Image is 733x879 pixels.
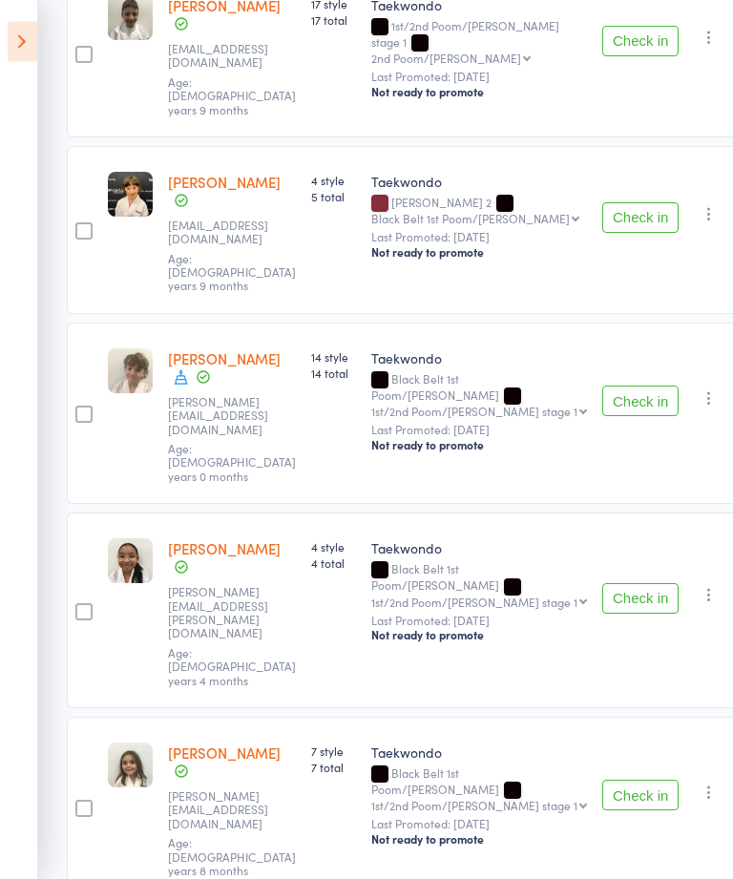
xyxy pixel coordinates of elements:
small: zoedanaher@optusnet.com.au [168,220,292,247]
small: Last Promoted: [DATE] [371,71,587,84]
div: Taekwondo [371,173,587,192]
div: Black Belt 1st Poom/[PERSON_NAME] [371,213,570,225]
small: Domenico.campagnolo@gmail.com [168,43,292,71]
div: Not ready to promote [371,628,587,643]
img: image1558593340.png [108,349,153,394]
div: Not ready to promote [371,85,587,100]
small: sarahdalli@hotmail.com [168,790,292,831]
a: [PERSON_NAME] [168,173,281,193]
span: 7 style [311,743,356,760]
div: Black Belt 1st Poom/[PERSON_NAME] [371,373,587,418]
span: 5 total [311,189,356,205]
a: [PERSON_NAME] [168,349,281,369]
span: 17 total [311,12,356,29]
span: Age: [DEMOGRAPHIC_DATA] years 8 months [168,835,296,879]
button: Check in [602,584,679,615]
a: [PERSON_NAME] [168,743,281,764]
span: Age: [DEMOGRAPHIC_DATA] years 9 months [168,74,296,118]
span: 4 style [311,539,356,555]
div: Taekwondo [371,349,587,368]
span: Age: [DEMOGRAPHIC_DATA] years 0 months [168,441,296,485]
div: 1st/2nd Poom/[PERSON_NAME] stage 1 [371,20,587,65]
span: Age: [DEMOGRAPHIC_DATA] years 9 months [168,251,296,295]
small: t.a.garth@hotmail.com [168,396,292,437]
img: image1723257695.png [108,539,153,584]
small: Last Promoted: [DATE] [371,424,587,437]
button: Check in [602,781,679,811]
div: 1st/2nd Poom/[PERSON_NAME] stage 1 [371,800,577,812]
div: Black Belt 1st Poom/[PERSON_NAME] [371,563,587,608]
span: 14 style [311,349,356,366]
img: image1660893364.png [108,173,153,218]
div: Not ready to promote [371,832,587,848]
span: 4 total [311,555,356,572]
button: Check in [602,27,679,57]
span: 14 total [311,366,356,382]
span: 4 style [311,173,356,189]
button: Check in [602,387,679,417]
span: 7 total [311,760,356,776]
small: Last Promoted: [DATE] [371,231,587,244]
div: Not ready to promote [371,438,587,453]
div: Taekwondo [371,743,587,763]
div: Taekwondo [371,539,587,558]
div: 1st/2nd Poom/[PERSON_NAME] stage 1 [371,596,577,609]
div: Not ready to promote [371,245,587,261]
span: Age: [DEMOGRAPHIC_DATA] years 4 months [168,645,296,689]
div: Black Belt 1st Poom/[PERSON_NAME] [371,767,587,812]
small: Last Promoted: [DATE] [371,615,587,628]
img: image1558593436.png [108,743,153,788]
small: janneth.c.hoshina@gmail.com [168,586,292,641]
div: 2nd Poom/[PERSON_NAME] [371,52,521,65]
small: Last Promoted: [DATE] [371,818,587,831]
button: Check in [602,203,679,234]
div: [PERSON_NAME] 2 [371,197,587,225]
div: 1st/2nd Poom/[PERSON_NAME] stage 1 [371,406,577,418]
a: [PERSON_NAME] [168,539,281,559]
